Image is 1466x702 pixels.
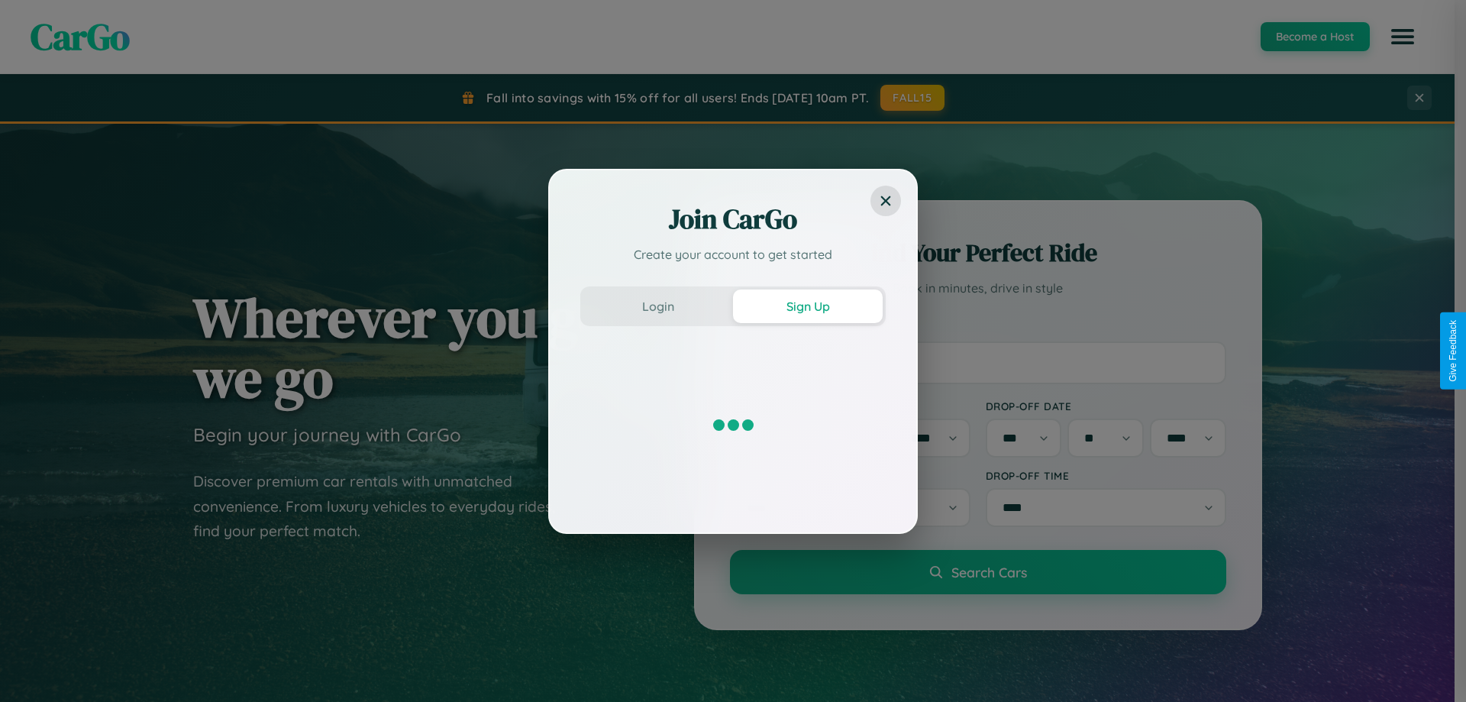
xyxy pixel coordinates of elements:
p: Create your account to get started [580,245,886,264]
div: Give Feedback [1448,320,1458,382]
iframe: Intercom live chat [15,650,52,687]
button: Sign Up [733,290,883,323]
button: Login [583,290,733,323]
h2: Join CarGo [580,201,886,238]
